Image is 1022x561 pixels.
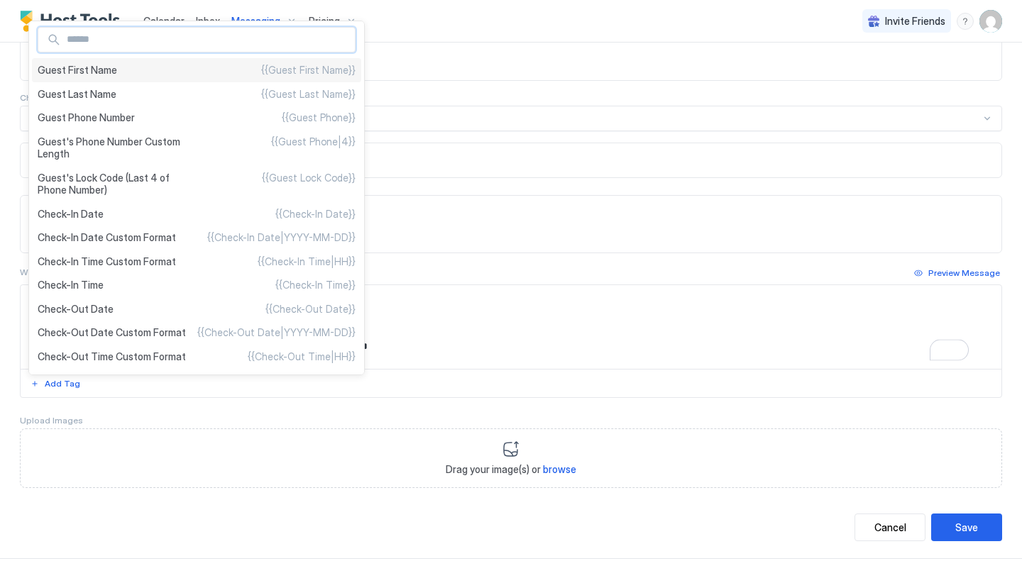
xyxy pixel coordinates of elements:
span: Guest's Lock Code (Last 4 of Phone Number) [38,172,197,196]
span: {{Check-Out Date|YYYY-MM-DD}} [197,326,356,339]
span: {{Check-In Time|HH}} [258,255,356,268]
span: Guest First Name [38,64,117,77]
span: Check-In Date Custom Format [38,231,176,244]
span: {{Check-In Date|YYYY-MM-DD}} [207,231,356,244]
span: Guest Phone Number [38,111,135,124]
span: Check-Out Time [38,374,114,387]
span: {{Check-Out Time}} [265,374,356,387]
span: Guest's Phone Number Custom Length [38,135,197,160]
span: {{Guest Phone}} [282,111,356,124]
input: Input Field [61,28,355,52]
span: Check-Out Date Custom Format [38,326,186,339]
span: {{Guest Lock Code}} [262,172,356,196]
span: Guest Last Name [38,88,116,101]
span: Check-In Time Custom Format [38,255,176,268]
span: {{Check-In Date}} [275,208,356,221]
span: {{Check-In Time}} [275,279,356,291]
span: {{Guest Last Name}} [261,88,356,101]
span: {{Guest Phone|4}} [271,135,356,160]
span: Check-In Date [38,208,104,221]
span: {{Guest First Name}} [261,64,356,77]
span: {{Check-Out Date}} [265,303,356,316]
span: Check-In Time [38,279,104,291]
span: {{Check-Out Time|HH}} [248,350,356,363]
span: Check-Out Date [38,303,114,316]
span: Check-Out Time Custom Format [38,350,186,363]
